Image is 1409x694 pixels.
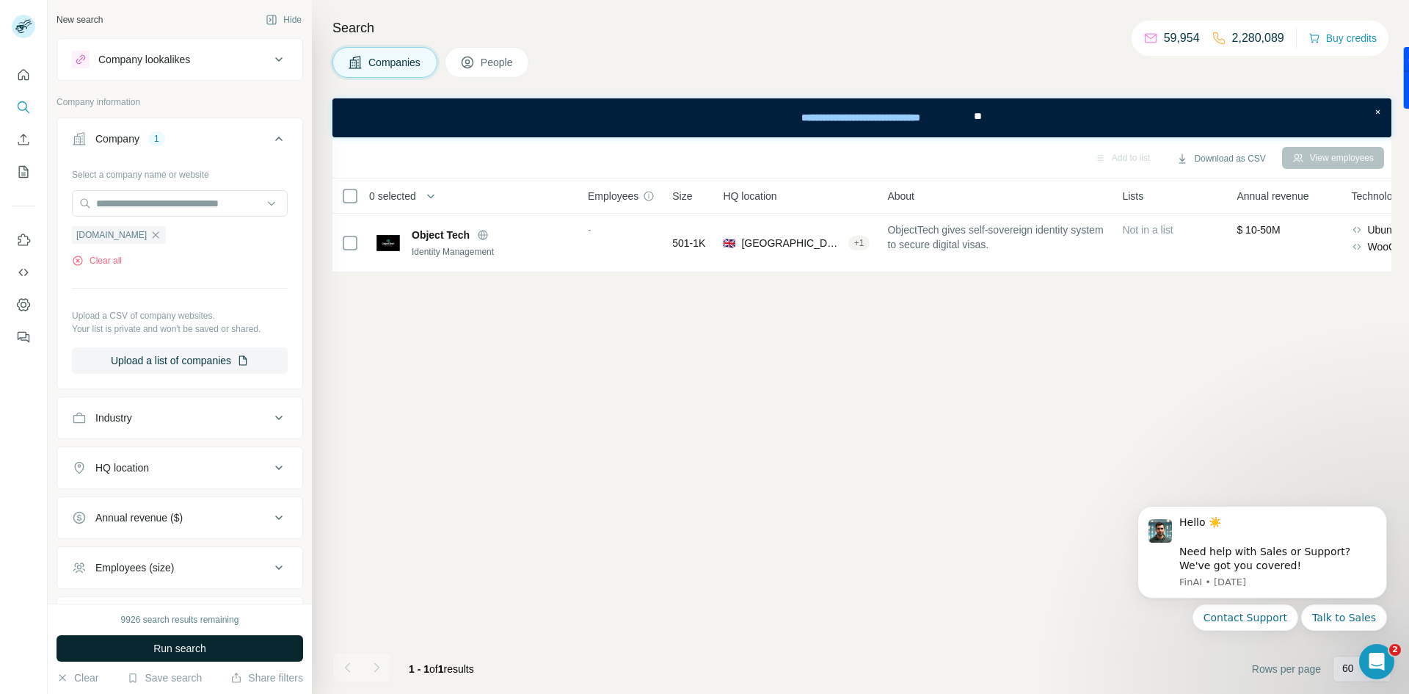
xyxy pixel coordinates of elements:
[72,162,288,181] div: Select a company name or website
[438,663,444,675] span: 1
[1367,223,1403,237] span: Ubuntu,
[72,347,288,374] button: Upload a list of companies
[723,236,735,250] span: 🇬🇧
[255,9,312,31] button: Hide
[57,95,303,109] p: Company information
[12,292,35,318] button: Dashboard
[887,189,914,203] span: About
[1166,148,1275,170] button: Download as CSV
[57,670,98,685] button: Clear
[672,189,692,203] span: Size
[723,189,776,203] span: HQ location
[12,259,35,286] button: Use Surfe API
[12,62,35,88] button: Quick start
[12,94,35,120] button: Search
[1115,488,1409,687] iframe: Intercom notifications message
[121,613,239,626] div: 9926 search results remaining
[481,55,514,70] span: People
[95,560,174,575] div: Employees (size)
[1237,189,1308,203] span: Annual revenue
[127,670,202,685] button: Save search
[57,635,303,662] button: Run search
[95,460,149,475] div: HQ location
[148,132,165,145] div: 1
[57,42,302,77] button: Company lookalikes
[409,663,429,675] span: 1 - 1
[588,224,591,236] span: -
[412,245,570,259] div: Identity Management
[153,641,206,656] span: Run search
[57,500,302,535] button: Annual revenue ($)
[57,600,302,635] button: Technologies
[1232,29,1284,47] p: 2,280,089
[1164,29,1200,47] p: 59,954
[98,52,190,67] div: Company lookalikes
[1389,644,1401,656] span: 2
[1122,224,1173,236] span: Not in a list
[1237,224,1280,236] span: $ 10-50M
[409,663,474,675] span: results
[76,228,147,242] span: [DOMAIN_NAME]
[12,227,35,253] button: Use Surfe on LinkedIn
[429,663,438,675] span: of
[72,254,122,267] button: Clear all
[368,55,422,70] span: Companies
[57,450,302,485] button: HQ location
[230,670,303,685] button: Share filters
[95,131,139,146] div: Company
[887,223,1104,252] span: ObjectTech gives self-sovereign identity system to secure digital visas.
[12,324,35,350] button: Feedback
[332,18,1391,38] h4: Search
[848,236,870,250] div: + 1
[1308,28,1377,48] button: Buy credits
[741,236,842,250] span: [GEOGRAPHIC_DATA], [GEOGRAPHIC_DATA], [GEOGRAPHIC_DATA]
[12,126,35,153] button: Enrich CSV
[57,400,302,435] button: Industry
[332,98,1391,137] iframe: Banner
[412,228,470,242] span: Object Tech
[588,189,638,203] span: Employees
[672,236,705,250] span: 501-1K
[95,510,183,525] div: Annual revenue ($)
[57,13,103,26] div: New search
[12,159,35,185] button: My lists
[1359,644,1394,679] iframe: Intercom live chat
[95,411,132,425] div: Industry
[369,189,416,203] span: 0 selected
[57,121,302,162] button: Company1
[1122,189,1143,203] span: Lists
[72,309,288,322] p: Upload a CSV of company websites.
[72,322,288,336] p: Your list is private and won't be saved or shared.
[376,231,400,255] img: Logo of Object Tech
[57,550,302,585] button: Employees (size)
